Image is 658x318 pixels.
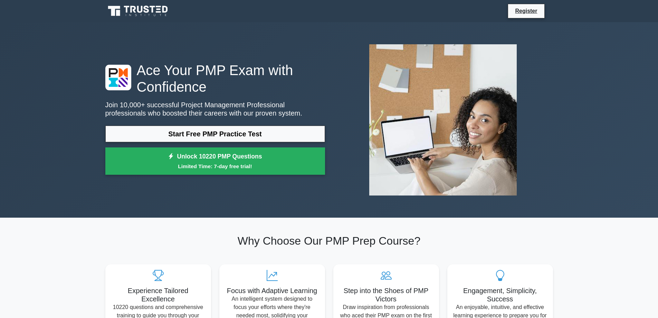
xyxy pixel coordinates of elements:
[453,287,547,303] h5: Engagement, Simplicity, Success
[105,147,325,175] a: Unlock 10220 PMP QuestionsLimited Time: 7-day free trial!
[511,7,541,15] a: Register
[105,126,325,142] a: Start Free PMP Practice Test
[339,287,433,303] h5: Step into the Shoes of PMP Victors
[105,234,553,247] h2: Why Choose Our PMP Prep Course?
[105,62,325,95] h1: Ace Your PMP Exam with Confidence
[105,101,325,117] p: Join 10,000+ successful Project Management Professional professionals who boosted their careers w...
[225,287,320,295] h5: Focus with Adaptive Learning
[114,162,316,170] small: Limited Time: 7-day free trial!
[111,287,206,303] h5: Experience Tailored Excellence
